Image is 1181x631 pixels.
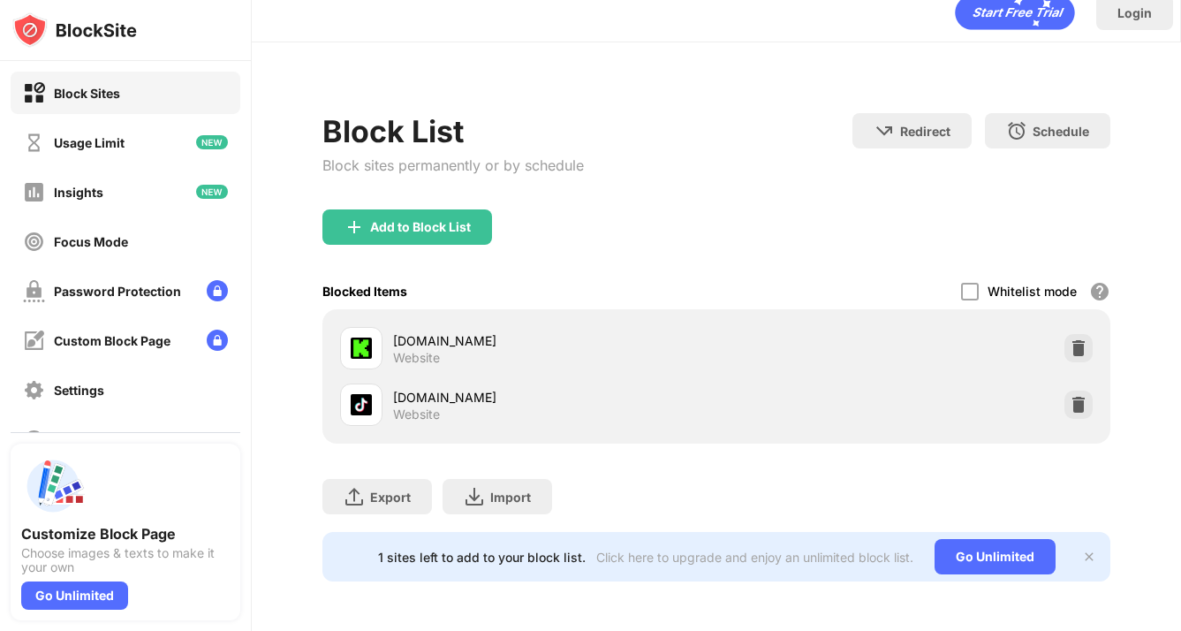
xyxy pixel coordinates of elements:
[393,388,716,407] div: [DOMAIN_NAME]
[54,234,128,249] div: Focus Mode
[23,429,45,451] img: about-off.svg
[196,135,228,149] img: new-icon.svg
[393,331,716,350] div: [DOMAIN_NAME]
[351,338,372,359] img: favicons
[1033,124,1089,139] div: Schedule
[378,550,586,565] div: 1 sites left to add to your block list.
[12,12,137,48] img: logo-blocksite.svg
[23,379,45,401] img: settings-off.svg
[207,280,228,301] img: lock-menu.svg
[196,185,228,199] img: new-icon.svg
[23,181,45,203] img: insights-off.svg
[393,350,440,366] div: Website
[21,546,230,574] div: Choose images & texts to make it your own
[54,333,170,348] div: Custom Block Page
[490,490,531,505] div: Import
[393,407,440,422] div: Website
[935,539,1056,574] div: Go Unlimited
[1082,550,1096,564] img: x-button.svg
[596,550,913,565] div: Click here to upgrade and enjoy an unlimited block list.
[351,394,372,415] img: favicons
[1117,5,1152,20] div: Login
[54,86,120,101] div: Block Sites
[23,231,45,253] img: focus-off.svg
[900,124,950,139] div: Redirect
[21,525,230,543] div: Customize Block Page
[54,185,103,200] div: Insights
[54,284,181,299] div: Password Protection
[54,383,104,398] div: Settings
[322,113,584,149] div: Block List
[23,280,45,302] img: password-protection-off.svg
[322,156,584,174] div: Block sites permanently or by schedule
[23,330,45,352] img: customize-block-page-off.svg
[207,330,228,351] img: lock-menu.svg
[370,490,411,505] div: Export
[21,582,128,610] div: Go Unlimited
[988,284,1077,299] div: Whitelist mode
[322,284,407,299] div: Blocked Items
[23,132,45,154] img: time-usage-off.svg
[370,220,471,234] div: Add to Block List
[23,82,45,104] img: block-on.svg
[21,454,85,518] img: push-custom-page.svg
[54,135,125,150] div: Usage Limit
